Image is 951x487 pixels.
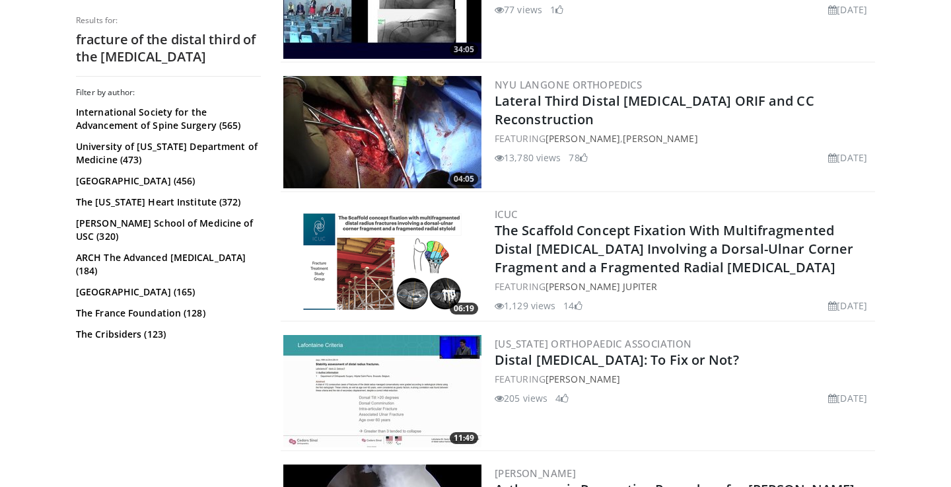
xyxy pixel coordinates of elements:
li: 4 [555,391,569,405]
a: [PERSON_NAME] School of Medicine of USC (320) [76,217,258,243]
div: FEATURING [495,372,872,386]
img: b53f9957-e81c-4985-86d3-a61d71e8d4c2.300x170_q85_crop-smart_upscale.jpg [283,76,481,188]
li: [DATE] [828,3,867,17]
div: FEATURING [495,280,872,293]
li: 13,780 views [495,151,561,165]
a: The France Foundation (128) [76,307,258,320]
span: 11:49 [450,432,478,444]
li: 1,129 views [495,299,555,313]
a: Distal [MEDICAL_DATA]: To Fix or Not? [495,351,739,369]
li: 205 views [495,391,547,405]
a: Lateral Third Distal [MEDICAL_DATA] ORIF and CC Reconstruction [495,92,814,128]
div: FEATURING , [495,131,872,145]
a: The [US_STATE] Heart Institute (372) [76,196,258,209]
a: [PERSON_NAME] [546,373,620,385]
a: [GEOGRAPHIC_DATA] (456) [76,174,258,188]
a: [PERSON_NAME] [546,132,620,145]
a: [PERSON_NAME] [495,467,576,480]
a: [PERSON_NAME] [623,132,697,145]
img: 67694029-93d5-42aa-87fd-b8c6c924b8d5.png.300x170_q85_crop-smart_upscale.png [283,206,481,318]
li: [DATE] [828,391,867,405]
a: International Society for the Advancement of Spine Surgery (565) [76,106,258,132]
h3: Filter by author: [76,87,261,98]
li: 1 [550,3,563,17]
a: NYU Langone Orthopedics [495,78,642,91]
a: [GEOGRAPHIC_DATA] (165) [76,285,258,299]
span: 06:19 [450,303,478,315]
a: 06:19 [283,206,481,318]
a: [PERSON_NAME] Jupiter [546,280,657,293]
li: 77 views [495,3,542,17]
a: 04:05 [283,76,481,188]
a: The Scaffold Concept Fixation With Multifragmented Distal [MEDICAL_DATA] Involving a Dorsal-Ulnar... [495,221,853,276]
a: ICUC [495,207,518,221]
li: 78 [569,151,587,165]
img: 365783d3-db54-4475-9174-6d47a0b6063a.300x170_q85_crop-smart_upscale.jpg [283,335,481,447]
a: [US_STATE] Orthopaedic Association [495,337,692,350]
a: University of [US_STATE] Department of Medicine (473) [76,140,258,167]
a: The Cribsiders (123) [76,328,258,341]
span: 04:05 [450,173,478,185]
a: 11:49 [283,335,481,447]
a: ARCH The Advanced [MEDICAL_DATA] (184) [76,251,258,278]
h2: fracture of the distal third of the [MEDICAL_DATA] [76,31,261,65]
li: 14 [563,299,582,313]
p: Results for: [76,15,261,26]
li: [DATE] [828,299,867,313]
span: 34:05 [450,44,478,56]
li: [DATE] [828,151,867,165]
